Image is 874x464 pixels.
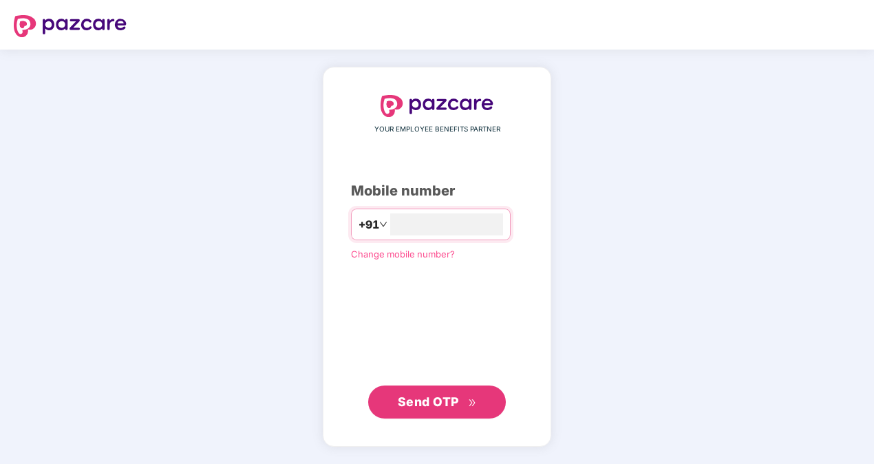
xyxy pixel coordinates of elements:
[351,249,455,260] a: Change mobile number?
[379,220,387,229] span: down
[368,386,506,419] button: Send OTPdouble-right
[398,394,459,409] span: Send OTP
[468,399,477,408] span: double-right
[381,95,493,117] img: logo
[14,15,127,37] img: logo
[359,216,379,233] span: +91
[351,180,523,202] div: Mobile number
[374,124,500,135] span: YOUR EMPLOYEE BENEFITS PARTNER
